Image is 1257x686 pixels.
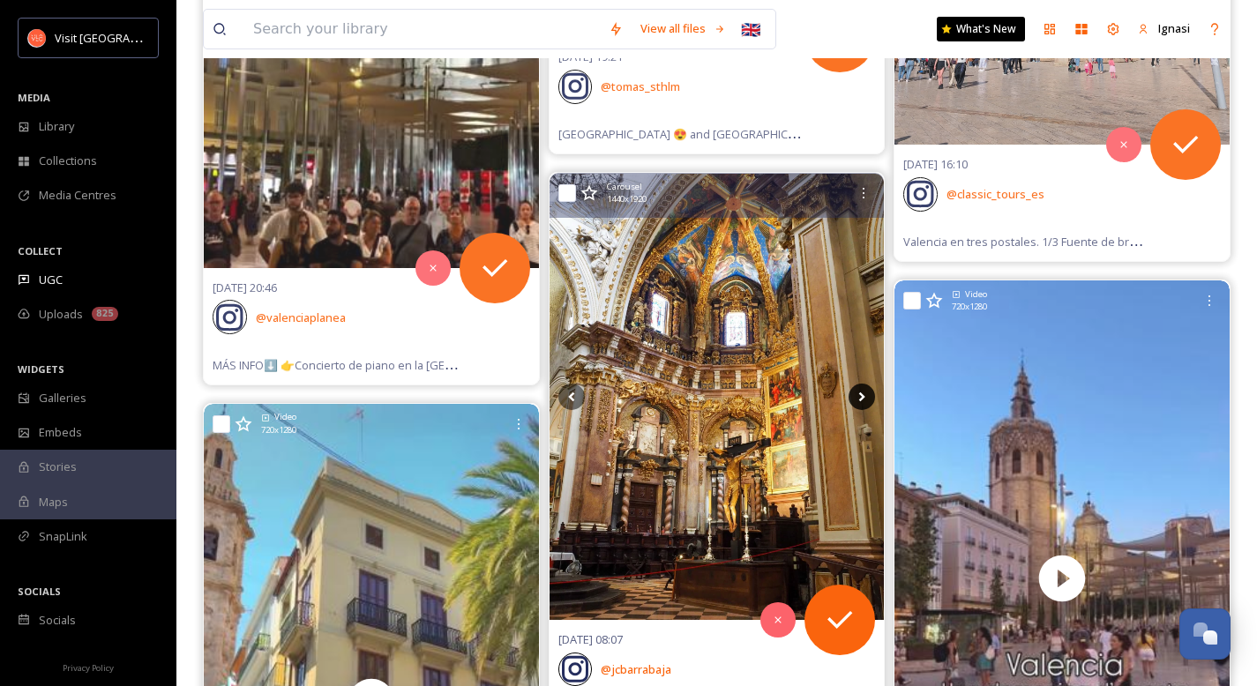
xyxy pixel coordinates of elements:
span: Carousel [607,181,642,193]
span: Galleries [39,390,86,406]
span: @ jcbarrabaja [601,661,671,677]
span: Ignasi [1158,20,1190,36]
span: Privacy Policy [63,662,114,674]
span: @ valenciaplanea [256,309,346,325]
button: Open Chat [1179,608,1231,660]
input: Search your library [244,10,600,48]
span: 1440 x 1920 [607,193,647,205]
span: 720 x 1280 [952,301,987,313]
span: [GEOGRAPHIC_DATA] 😍 and [GEOGRAPHIC_DATA] 🤩 #[GEOGRAPHIC_DATA] #[GEOGRAPHIC_DATA] #summer #vacation [558,125,1192,142]
div: 🇬🇧 [735,13,767,45]
a: What's New [937,17,1025,41]
span: Collections [39,153,97,169]
span: Uploads [39,306,83,323]
span: SOCIALS [18,585,61,598]
span: Maps [39,494,68,511]
span: Video [965,288,987,301]
span: Socials [39,612,76,629]
img: Imágenes de un día de visita a la ciudad de Valencia. La Catedral de Valencia desde la plaza de l... [550,174,885,620]
span: MEDIA [18,91,50,104]
span: WIDGETS [18,362,64,376]
span: SnapLink [39,528,87,545]
span: UGC [39,272,63,288]
div: 825 [92,307,118,321]
span: [DATE] 08:07 [558,631,623,647]
span: COLLECT [18,244,63,257]
img: download.png [28,29,46,47]
span: [DATE] 16:10 [903,156,968,172]
span: Video [274,411,296,423]
span: Embeds [39,424,82,441]
span: @ tomas_sthlm [601,78,680,94]
span: Media Centres [39,187,116,204]
span: @ classic_tours_es [946,186,1044,202]
span: 720 x 1280 [261,424,296,436]
span: [DATE] 20:46 [213,280,277,295]
a: Ignasi [1129,11,1199,46]
a: View all files [632,11,735,46]
span: Visit [GEOGRAPHIC_DATA] [55,29,191,46]
span: Stories [39,459,77,475]
a: Privacy Policy [63,656,114,677]
span: Library [39,118,74,135]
